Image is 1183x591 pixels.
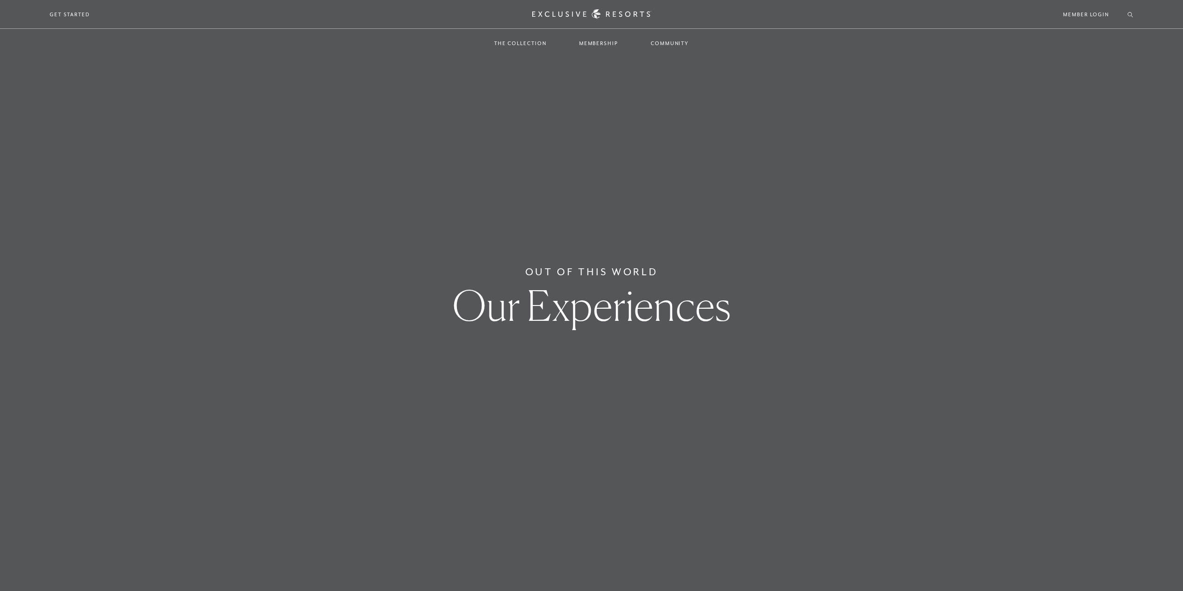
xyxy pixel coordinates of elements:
h6: Out Of This World [525,265,658,279]
a: Community [641,30,698,57]
a: Member Login [1063,10,1109,19]
a: The Collection [485,30,556,57]
a: Get Started [50,10,90,19]
a: Membership [570,30,628,57]
h1: Our Experiences [452,285,731,326]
